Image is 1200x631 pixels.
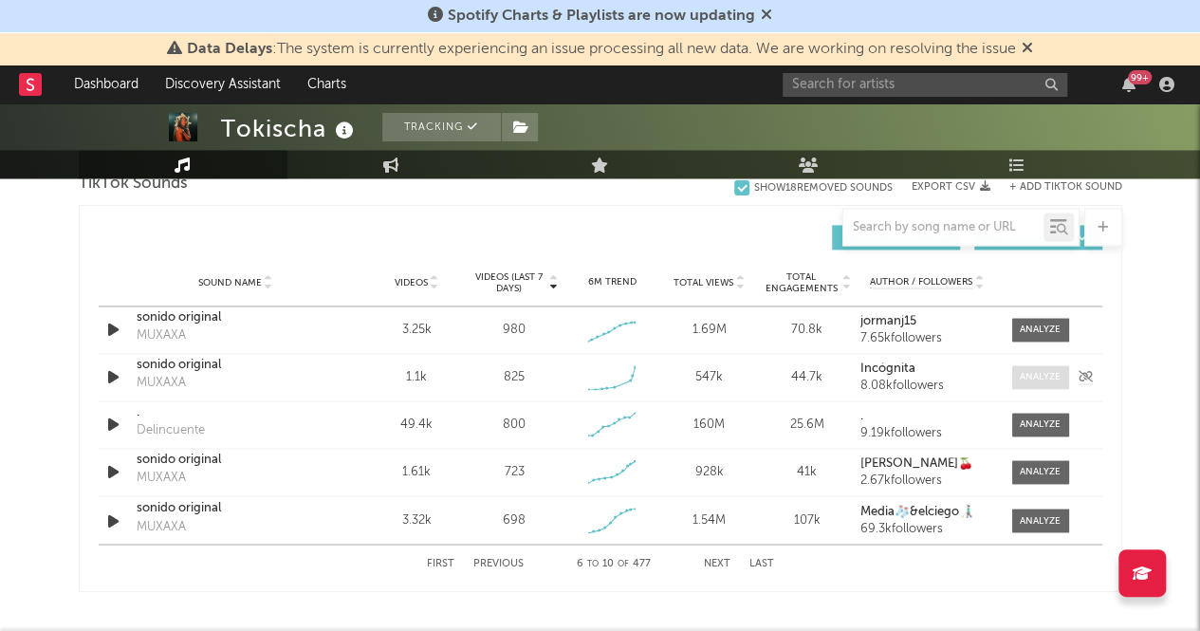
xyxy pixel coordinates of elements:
[763,271,840,294] span: Total Engagements
[137,326,186,345] div: MUXAXA
[860,362,915,375] strong: Incógnita
[749,558,774,568] button: Last
[503,510,526,529] div: 698
[152,65,294,103] a: Discovery Assistant
[665,463,753,482] div: 928k
[470,271,546,294] span: Videos (last 7 days)
[860,410,863,422] strong: .
[754,182,893,195] div: Show 18 Removed Sounds
[373,416,461,435] div: 49.4k
[1122,77,1135,92] button: 99+
[618,559,629,567] span: of
[860,505,992,518] a: Media🧦&elciego👨🏻‍🦯
[427,558,454,568] button: First
[137,451,335,470] a: sonido original
[860,522,992,535] div: 69.3k followers
[137,308,335,327] a: sonido original
[665,321,753,340] div: 1.69M
[860,427,992,440] div: 9.19k followers
[912,181,990,193] button: Export CSV
[860,457,973,470] strong: [PERSON_NAME]🍒
[763,416,851,435] div: 25.6M
[860,315,916,327] strong: jormanj15
[860,474,992,488] div: 2.67k followers
[1022,42,1033,57] span: Dismiss
[763,510,851,529] div: 107k
[503,321,526,340] div: 980
[1009,182,1122,193] button: + Add TikTok Sound
[137,469,186,488] div: MUXAXA
[137,403,335,422] a: .
[587,559,599,567] span: to
[137,498,335,517] a: sonido original
[137,374,186,393] div: MUXAXA
[783,73,1067,97] input: Search for artists
[843,220,1043,235] input: Search by song name or URL
[61,65,152,103] a: Dashboard
[137,356,335,375] a: sonido original
[395,277,428,288] span: Videos
[674,277,733,288] span: Total Views
[1128,70,1152,84] div: 99 +
[761,9,772,24] span: Dismiss
[473,558,524,568] button: Previous
[382,113,501,141] button: Tracking
[860,380,992,393] div: 8.08k followers
[870,276,972,288] span: Author / Followers
[137,517,186,536] div: MUXAXA
[665,368,753,387] div: 547k
[373,463,461,482] div: 1.61k
[504,368,525,387] div: 825
[860,332,992,345] div: 7.65k followers
[294,65,360,103] a: Charts
[79,173,188,195] span: TikTok Sounds
[137,421,205,440] div: Delincuente
[373,510,461,529] div: 3.32k
[503,416,526,435] div: 800
[990,182,1122,193] button: + Add TikTok Sound
[860,410,992,423] a: .
[860,362,992,376] a: Incógnita
[198,277,262,288] span: Sound Name
[562,552,666,575] div: 6 10 477
[187,42,1016,57] span: : The system is currently experiencing an issue processing all new data. We are working on resolv...
[665,416,753,435] div: 160M
[373,321,461,340] div: 3.25k
[860,457,992,471] a: [PERSON_NAME]🍒
[221,113,359,144] div: Tokischa
[860,505,974,517] strong: Media🧦&elciego👨🏻‍🦯
[763,368,851,387] div: 44.7k
[665,510,753,529] div: 1.54M
[373,368,461,387] div: 1.1k
[448,9,755,24] span: Spotify Charts & Playlists are now updating
[763,463,851,482] div: 41k
[504,463,524,482] div: 723
[567,275,655,289] div: 6M Trend
[704,558,730,568] button: Next
[860,315,992,328] a: jormanj15
[187,42,272,57] span: Data Delays
[763,321,851,340] div: 70.8k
